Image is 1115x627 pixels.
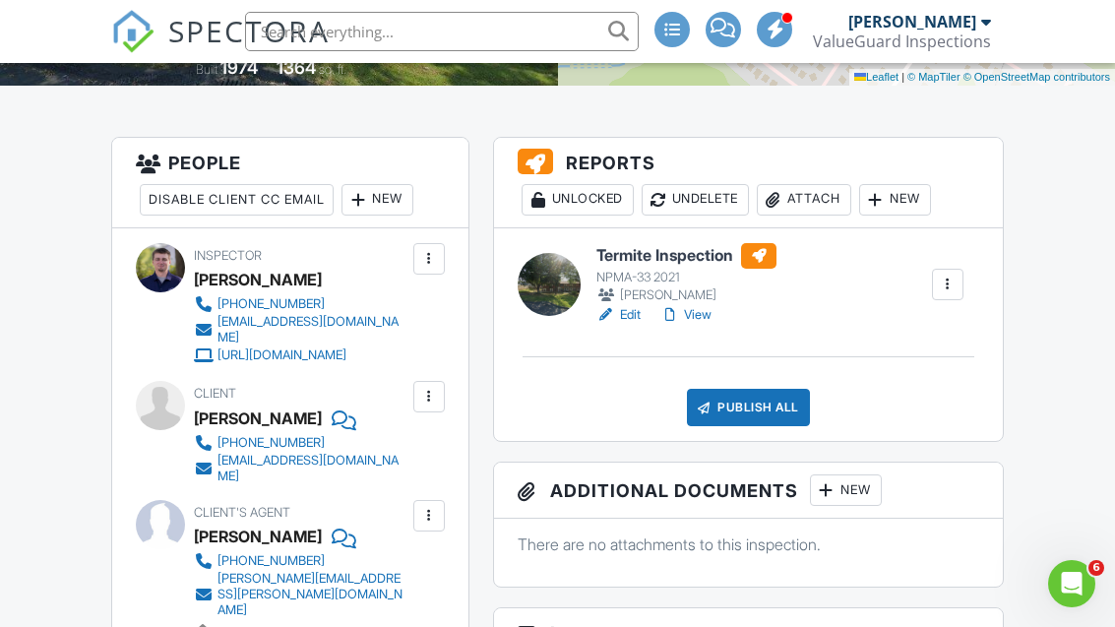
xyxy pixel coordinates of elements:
[494,463,1003,519] h3: Additional Documents
[277,57,316,78] div: 1364
[1088,560,1104,576] span: 6
[341,184,413,216] div: New
[1048,560,1095,607] iframe: Intercom live chat
[194,522,322,551] div: [PERSON_NAME]
[687,389,810,426] div: Publish All
[111,10,155,53] img: The Best Home Inspection Software - Spectora
[140,184,334,216] div: Disable Client CC Email
[217,296,325,312] div: [PHONE_NUMBER]
[217,571,408,618] div: [PERSON_NAME][EMAIL_ADDRESS][PERSON_NAME][DOMAIN_NAME]
[518,533,979,555] p: There are no attachments to this inspection.
[596,243,776,269] h6: Termite Inspection
[596,243,776,306] a: Termite Inspection NPMA-33 2021 [PERSON_NAME]
[901,71,904,83] span: |
[194,345,408,365] a: [URL][DOMAIN_NAME]
[757,184,851,216] div: Attach
[596,305,641,325] a: Edit
[112,138,468,228] h3: People
[217,553,325,569] div: [PHONE_NUMBER]
[907,71,960,83] a: © MapTiler
[217,453,408,484] div: [EMAIL_ADDRESS][DOMAIN_NAME]
[810,474,882,506] div: New
[194,433,408,453] a: [PHONE_NUMBER]
[194,265,322,294] div: [PERSON_NAME]
[111,27,330,68] a: SPECTORA
[596,270,776,285] div: NPMA-33 2021
[813,31,991,51] div: ValueGuard Inspections
[194,571,408,618] a: [PERSON_NAME][EMAIL_ADDRESS][PERSON_NAME][DOMAIN_NAME]
[859,184,931,216] div: New
[217,347,346,363] div: [URL][DOMAIN_NAME]
[220,57,258,78] div: 1974
[194,248,262,263] span: Inspector
[194,505,290,520] span: Client's Agent
[848,12,976,31] div: [PERSON_NAME]
[319,62,346,77] span: sq. ft.
[194,294,408,314] a: [PHONE_NUMBER]
[196,62,217,77] span: Built
[194,551,408,571] a: [PHONE_NUMBER]
[194,314,408,345] a: [EMAIL_ADDRESS][DOMAIN_NAME]
[217,435,325,451] div: [PHONE_NUMBER]
[596,285,776,305] div: [PERSON_NAME]
[660,305,712,325] a: View
[494,138,1003,228] h3: Reports
[854,71,898,83] a: Leaflet
[194,404,322,433] div: [PERSON_NAME]
[194,386,236,401] span: Client
[642,184,749,216] div: Undelete
[217,314,408,345] div: [EMAIL_ADDRESS][DOMAIN_NAME]
[168,10,330,51] span: SPECTORA
[245,12,639,51] input: Search everything...
[963,71,1110,83] a: © OpenStreetMap contributors
[522,184,634,216] div: Unlocked
[194,453,408,484] a: [EMAIL_ADDRESS][DOMAIN_NAME]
